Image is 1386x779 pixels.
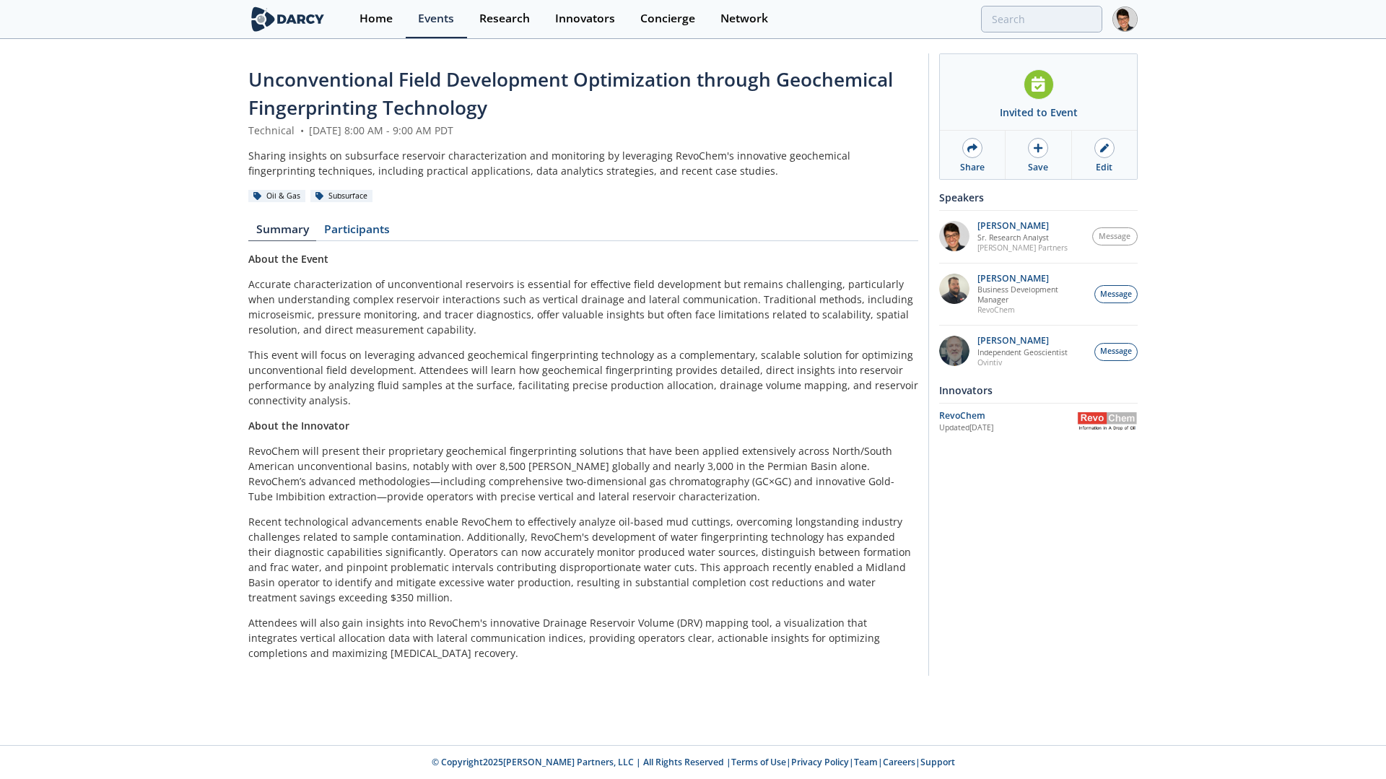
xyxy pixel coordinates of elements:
span: • [297,123,306,137]
p: Attendees will also gain insights into RevoChem's innovative Drainage Reservoir Volume (DRV) mapp... [248,615,918,661]
img: pfbUXw5ZTiaeWmDt62ge [939,221,969,251]
input: Advanced Search [981,6,1102,32]
img: 790b61d6-77b3-4134-8222-5cb555840c93 [939,336,969,366]
p: This event will focus on leveraging advanced geochemical fingerprinting technology as a complemen... [248,347,918,408]
img: Profile [1112,6,1138,32]
div: Network [720,13,768,25]
div: Share [960,161,985,174]
p: [PERSON_NAME] [977,336,1068,346]
div: Innovators [939,378,1138,403]
p: Ovintiv [977,357,1068,367]
a: Terms of Use [731,756,786,768]
p: Accurate characterization of unconventional reservoirs is essential for effective field developme... [248,277,918,337]
span: Message [1100,289,1132,300]
iframe: chat widget [1325,721,1372,765]
p: RevoChem will present their proprietary geochemical fingerprinting solutions that have been appli... [248,443,918,504]
div: Concierge [640,13,695,25]
div: Events [418,13,454,25]
p: [PERSON_NAME] [977,221,1068,231]
a: RevoChem Updated[DATE] RevoChem [939,409,1138,434]
div: Sharing insights on subsurface reservoir characterization and monitoring by leveraging RevoChem's... [248,148,918,178]
span: Unconventional Field Development Optimization through Geochemical Fingerprinting Technology [248,66,893,121]
div: Speakers [939,185,1138,210]
div: Edit [1096,161,1112,174]
a: Privacy Policy [791,756,849,768]
div: RevoChem [939,409,1077,422]
p: Sr. Research Analyst [977,232,1068,243]
div: Subsurface [310,190,372,203]
p: Business Development Manager [977,284,1087,305]
div: Invited to Event [1000,105,1078,120]
button: Message [1094,343,1138,361]
div: Save [1028,161,1048,174]
a: Team [854,756,878,768]
img: 2k2ez1SvSiOh3gKHmcgF [939,274,969,304]
img: RevoChem [1077,412,1138,430]
a: Summary [248,224,316,241]
p: © Copyright 2025 [PERSON_NAME] Partners, LLC | All Rights Reserved | | | | | [159,756,1227,769]
p: Recent technological advancements enable RevoChem to effectively analyze oil-based mud cuttings, ... [248,514,918,605]
div: Innovators [555,13,615,25]
a: Edit [1072,131,1137,179]
a: Participants [316,224,397,241]
div: Research [479,13,530,25]
span: Message [1099,231,1130,243]
div: Home [359,13,393,25]
p: [PERSON_NAME] Partners [977,243,1068,253]
p: RevoChem [977,305,1087,315]
button: Message [1094,285,1138,303]
p: [PERSON_NAME] [977,274,1087,284]
p: Independent Geoscientist [977,347,1068,357]
strong: About the Innovator [248,419,349,432]
button: Message [1092,227,1138,245]
span: Message [1100,346,1132,357]
strong: About the Event [248,252,328,266]
a: Careers [883,756,915,768]
div: Technical [DATE] 8:00 AM - 9:00 AM PDT [248,123,918,138]
a: Support [920,756,955,768]
div: Oil & Gas [248,190,305,203]
img: logo-wide.svg [248,6,327,32]
div: Updated [DATE] [939,422,1077,434]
